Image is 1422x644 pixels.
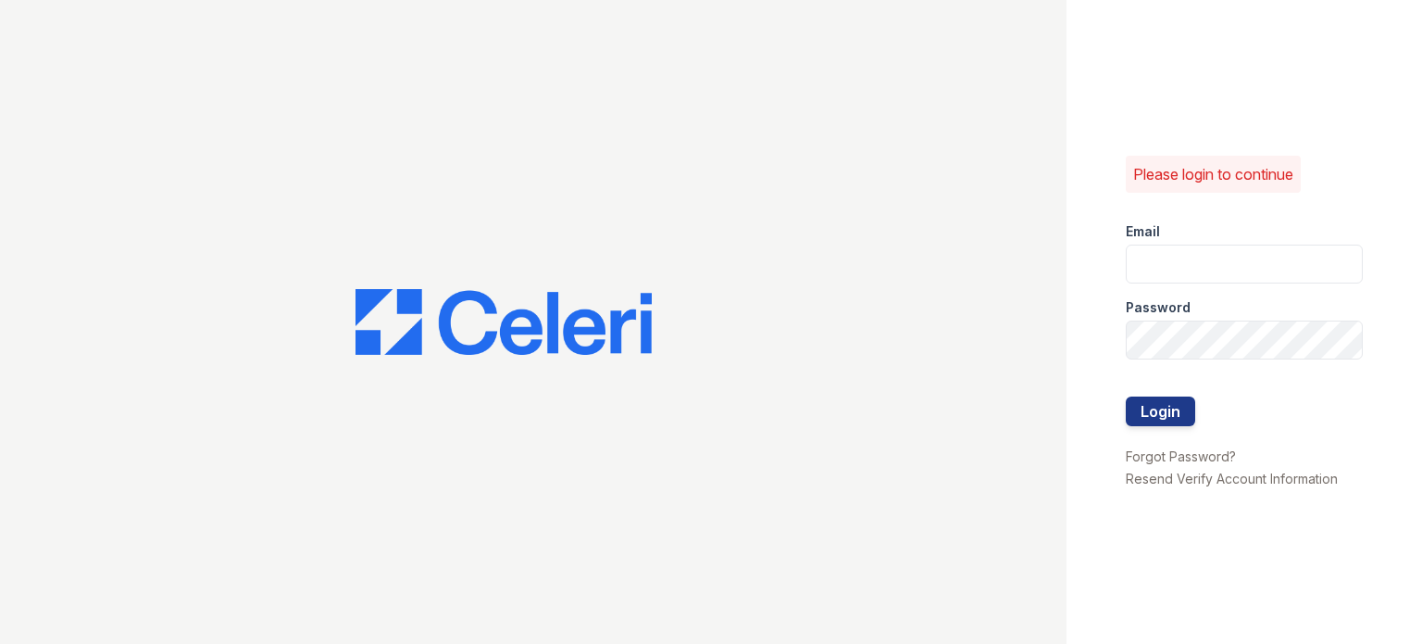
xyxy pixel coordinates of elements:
[1133,163,1293,185] p: Please login to continue
[1126,448,1236,464] a: Forgot Password?
[1126,471,1338,486] a: Resend Verify Account Information
[1126,298,1191,317] label: Password
[1126,222,1160,241] label: Email
[1126,397,1195,426] button: Login
[355,289,652,356] img: CE_Logo_Blue-a8612792a0a2168367f1c8372b55b34899dd931a85d93a1a3d3e32e68fde9ad4.png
